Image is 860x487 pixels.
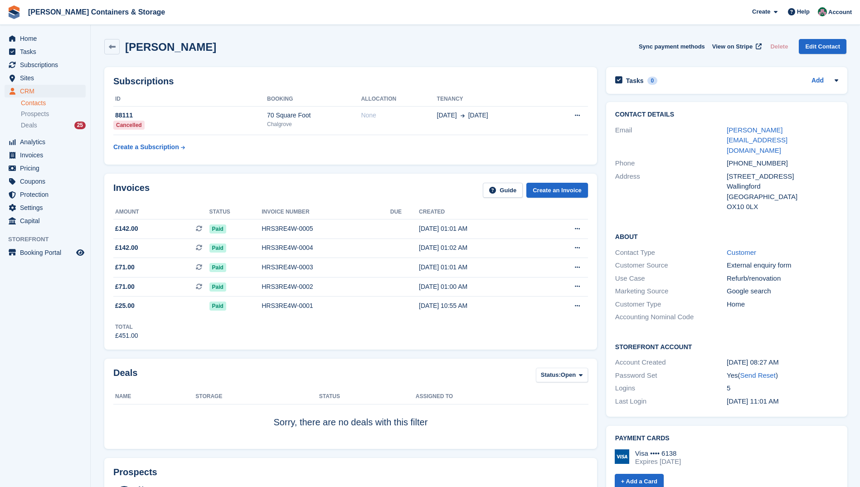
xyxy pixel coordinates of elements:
div: Use Case [615,273,727,284]
img: Visa Logo [615,449,629,464]
time: 2025-06-05 10:01:53 UTC [727,397,779,405]
span: £142.00 [115,224,138,234]
th: Tenancy [437,92,547,107]
a: menu [5,45,86,58]
span: Pricing [20,162,74,175]
h2: Storefront Account [615,342,838,351]
div: None [361,111,437,120]
button: Sync payment methods [639,39,705,54]
a: Send Reset [740,371,775,379]
a: menu [5,201,86,214]
span: Paid [209,243,226,253]
div: [PHONE_NUMBER] [727,158,838,169]
a: View on Stripe [709,39,763,54]
span: Help [797,7,810,16]
div: Marketing Source [615,286,727,297]
a: Contacts [21,99,86,107]
span: Tasks [20,45,74,58]
span: £71.00 [115,282,135,292]
img: Julia Marcham [818,7,827,16]
div: 5 [727,383,838,394]
span: [DATE] [468,111,488,120]
span: Prospects [21,110,49,118]
h2: [PERSON_NAME] [125,41,216,53]
a: menu [5,32,86,45]
a: menu [5,246,86,259]
a: menu [5,136,86,148]
a: menu [5,149,86,161]
div: Accounting Nominal Code [615,312,727,322]
div: Cancelled [113,121,145,130]
span: Settings [20,201,74,214]
a: Create an Invoice [526,183,588,198]
button: Delete [767,39,792,54]
div: HRS3RE4W-0005 [262,224,390,234]
a: Create a Subscription [113,139,185,156]
h2: Deals [113,368,137,385]
th: Due [390,205,419,219]
div: [DATE] 08:27 AM [727,357,838,368]
span: Paid [209,263,226,272]
div: Phone [615,158,727,169]
div: Refurb/renovation [727,273,838,284]
div: External enquiry form [727,260,838,271]
span: Sorry, there are no deals with this filter [274,417,428,427]
div: Yes [727,370,838,381]
h2: About [615,232,838,241]
div: Password Set [615,370,727,381]
div: Address [615,171,727,212]
span: Paid [209,302,226,311]
a: Prospects [21,109,86,119]
span: £25.00 [115,301,135,311]
span: £71.00 [115,263,135,272]
th: Storage [195,390,319,404]
h2: Prospects [113,467,157,477]
span: Booking Portal [20,246,74,259]
span: Status: [541,370,561,380]
div: Customer Type [615,299,727,310]
div: Email [615,125,727,156]
span: Protection [20,188,74,201]
h2: Invoices [113,183,150,198]
div: Total [115,323,138,331]
span: Subscriptions [20,58,74,71]
div: HRS3RE4W-0004 [262,243,390,253]
span: [DATE] [437,111,457,120]
div: Wallingford [727,181,838,192]
div: 25 [74,122,86,129]
div: Expires [DATE] [635,458,681,466]
div: Visa •••• 6138 [635,449,681,458]
th: Name [113,390,195,404]
span: Paid [209,282,226,292]
div: Customer Source [615,260,727,271]
span: Open [561,370,576,380]
th: Invoice number [262,205,390,219]
div: [STREET_ADDRESS] [727,171,838,182]
a: Guide [483,183,523,198]
h2: Tasks [626,77,644,85]
a: menu [5,175,86,188]
a: [PERSON_NAME] Containers & Storage [24,5,169,19]
div: Create a Subscription [113,142,179,152]
span: Invoices [20,149,74,161]
a: menu [5,214,86,227]
span: Analytics [20,136,74,148]
img: stora-icon-8386f47178a22dfd0bd8f6a31ec36ba5ce8667c1dd55bd0f319d3a0aa187defe.svg [7,5,21,19]
span: £142.00 [115,243,138,253]
th: Status [209,205,262,219]
span: CRM [20,85,74,97]
th: Amount [113,205,209,219]
span: ( ) [738,371,777,379]
div: Home [727,299,838,310]
th: ID [113,92,267,107]
div: HRS3RE4W-0001 [262,301,390,311]
span: Account [828,8,852,17]
span: View on Stripe [712,42,753,51]
a: menu [5,188,86,201]
span: Deals [21,121,37,130]
div: £451.00 [115,331,138,341]
th: Status [319,390,416,404]
div: [DATE] 10:55 AM [419,301,540,311]
h2: Contact Details [615,111,838,118]
span: Create [752,7,770,16]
